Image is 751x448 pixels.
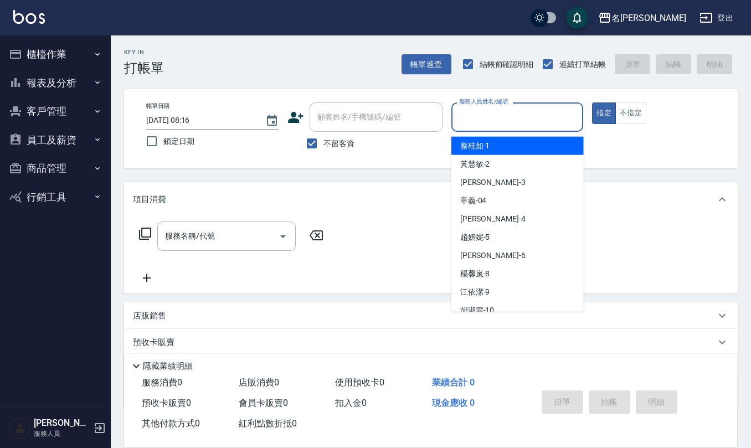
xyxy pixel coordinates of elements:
[432,377,475,388] span: 業績合計 0
[432,398,475,408] span: 現金應收 0
[143,361,193,372] p: 隱藏業績明細
[566,7,588,29] button: save
[323,138,354,150] span: 不留客資
[460,286,490,298] span: 江依潔 -9
[592,102,616,124] button: 指定
[9,417,31,439] img: Person
[460,305,495,316] span: 胡淑雲 -10
[34,418,90,429] h5: [PERSON_NAME]
[460,268,490,280] span: 楊馨嵐 -8
[163,136,194,147] span: 鎖定日期
[695,8,738,28] button: 登出
[146,102,169,110] label: 帳單日期
[124,60,164,76] h3: 打帳單
[611,11,686,25] div: 名[PERSON_NAME]
[4,40,106,69] button: 櫃檯作業
[460,177,526,188] span: [PERSON_NAME] -3
[335,398,367,408] span: 扣入金 0
[460,250,526,261] span: [PERSON_NAME] -6
[124,182,738,217] div: 項目消費
[142,398,191,408] span: 預收卡販賣 0
[239,418,297,429] span: 紅利點數折抵 0
[133,194,166,205] p: 項目消費
[4,69,106,97] button: 報表及分析
[460,231,490,243] span: 趙妍妮 -5
[133,337,174,348] p: 預收卡販賣
[594,7,691,29] button: 名[PERSON_NAME]
[4,97,106,126] button: 客戶管理
[459,97,508,106] label: 服務人員姓名/編號
[274,228,292,245] button: Open
[124,302,738,329] div: 店販銷售
[4,154,106,183] button: 商品管理
[239,377,279,388] span: 店販消費 0
[34,429,90,439] p: 服務人員
[460,140,490,152] span: 蔡桂如 -1
[615,102,646,124] button: 不指定
[460,195,487,207] span: 章義 -04
[124,329,738,356] div: 預收卡販賣
[142,418,200,429] span: 其他付款方式 0
[559,59,606,70] span: 連續打單結帳
[239,398,288,408] span: 會員卡販賣 0
[402,54,451,75] button: 帳單速查
[460,213,526,225] span: [PERSON_NAME] -4
[4,183,106,212] button: 行銷工具
[335,377,384,388] span: 使用預收卡 0
[133,310,166,322] p: 店販銷售
[259,107,285,134] button: Choose date, selected date is 2025-10-15
[142,377,182,388] span: 服務消費 0
[124,49,164,56] h2: Key In
[480,59,534,70] span: 結帳前確認明細
[146,111,254,130] input: YYYY/MM/DD hh:mm
[460,158,490,170] span: 黃慧敏 -2
[4,126,106,155] button: 員工及薪資
[13,10,45,24] img: Logo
